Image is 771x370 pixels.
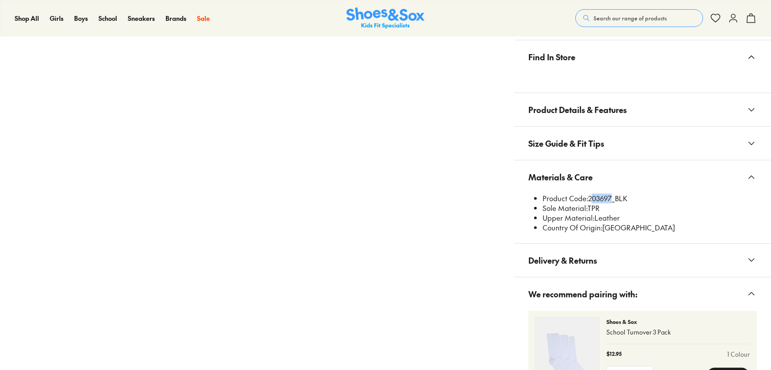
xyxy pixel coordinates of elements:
button: Delivery & Returns [514,244,771,277]
a: 1 Colour [727,350,750,359]
span: Find In Store [528,44,575,70]
button: Search our range of products [575,9,703,27]
button: Product Details & Features [514,93,771,126]
li: 203697_BLK [543,194,757,203]
span: Delivery & Returns [528,247,597,273]
a: Girls [50,14,63,23]
a: Sneakers [128,14,155,23]
li: [GEOGRAPHIC_DATA] [543,223,757,233]
a: Shop All [15,14,39,23]
span: Country Of Origin: [543,222,602,232]
button: Materials & Care [514,160,771,194]
a: School [98,14,117,23]
button: Size Guide & Fit Tips [514,127,771,160]
span: Sole Material: [543,203,587,213]
button: We recommend pairing with: [514,277,771,311]
span: Product Code: [543,193,588,203]
p: Shoes & Sox [606,318,750,326]
button: Find In Store [514,40,771,74]
span: Size Guide & Fit Tips [528,130,604,156]
span: Materials & Care [528,164,593,190]
a: Shoes & Sox [346,8,425,29]
span: We recommend pairing with: [528,281,637,307]
li: Leather [543,213,757,223]
li: TPR [543,203,757,213]
a: Boys [74,14,88,23]
img: SNS_Logo_Responsive.svg [346,8,425,29]
span: Search our range of products [594,14,667,22]
p: School Turnover 3 Pack [606,327,750,337]
iframe: Find in Store [528,74,757,82]
span: Upper Material: [543,213,594,222]
a: Sale [197,14,210,23]
p: $12.95 [606,350,622,359]
a: Brands [165,14,186,23]
span: Product Details & Features [528,97,627,123]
